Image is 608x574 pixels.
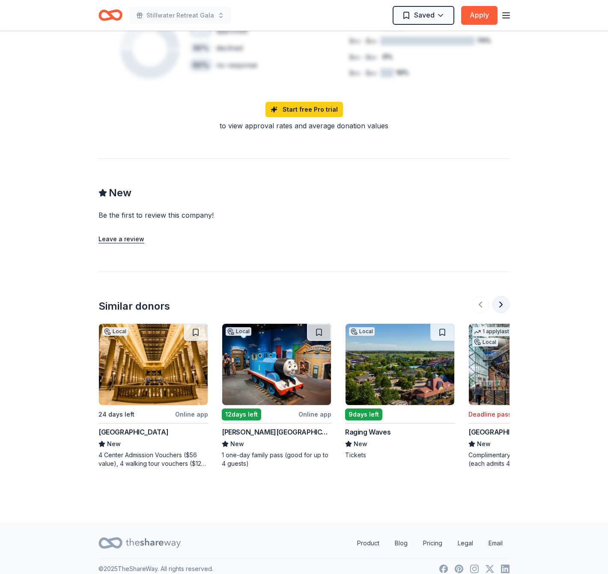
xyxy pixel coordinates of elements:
[98,210,318,220] div: Be the first to review this company!
[189,41,213,55] div: 30 %
[350,535,386,552] a: Product
[346,324,454,405] img: Image for Raging Waves
[349,37,377,44] tspan: $xx - $xx
[222,451,331,468] div: 1 one-day family pass (good for up to 4 guests)
[482,535,510,552] a: Email
[472,338,498,346] div: Local
[222,408,261,420] div: 12 days left
[349,69,377,77] tspan: $xx - $xx
[222,324,331,405] img: Image for Kohl Children's Museum
[102,327,128,336] div: Local
[345,451,455,459] div: Tickets
[265,102,343,117] a: Start free Pro trial
[349,53,377,61] tspan: $xx - $xx
[451,535,480,552] a: Legal
[461,6,498,25] button: Apply
[146,10,214,21] span: Stillwater Retreat Gala
[468,409,519,420] div: Deadline passed
[477,439,491,449] span: New
[393,6,454,25] button: Saved
[226,327,251,336] div: Local
[382,53,393,60] tspan: 0%
[354,439,367,449] span: New
[98,299,170,313] div: Similar donors
[98,234,144,244] button: Leave a review
[222,323,331,468] a: Image for Kohl Children's MuseumLocal12days leftOnline app[PERSON_NAME][GEOGRAPHIC_DATA]New1 one-...
[414,9,435,21] span: Saved
[345,323,455,459] a: Image for Raging WavesLocal9days leftRaging WavesNewTickets
[416,535,449,552] a: Pricing
[98,323,208,468] a: Image for Chicago Architecture CenterLocal24 days leftOnline app[GEOGRAPHIC_DATA]New4 Center Admi...
[298,409,331,420] div: Online app
[222,427,331,437] div: [PERSON_NAME][GEOGRAPHIC_DATA]
[109,186,131,200] span: New
[350,535,510,552] nav: quick links
[175,409,208,420] div: Online app
[98,564,213,574] p: © 2025 TheShareWay. All rights reserved.
[396,69,409,76] tspan: 10%
[472,327,526,336] div: 1 apply last week
[98,427,168,437] div: [GEOGRAPHIC_DATA]
[107,439,121,449] span: New
[98,451,208,468] div: 4 Center Admission Vouchers ($56 value), 4 walking tour vouchers ($120 value, includes Center Adm...
[349,327,375,336] div: Local
[129,7,231,24] button: Stillwater Retreat Gala
[216,60,257,70] div: no response
[189,58,213,72] div: 50 %
[468,427,538,437] div: [GEOGRAPHIC_DATA]
[477,37,491,44] tspan: 70%
[345,427,390,437] div: Raging Waves
[388,535,414,552] a: Blog
[99,324,208,405] img: Image for Chicago Architecture Center
[216,26,247,36] div: approved
[216,43,243,53] div: declined
[98,121,510,131] div: to view approval rates and average donation values
[98,5,122,25] a: Home
[468,323,578,468] a: Image for Chicago Children's Museum1 applylast weekLocalDeadline passed[GEOGRAPHIC_DATA]NewCompli...
[469,324,578,405] img: Image for Chicago Children's Museum
[230,439,244,449] span: New
[345,408,382,420] div: 9 days left
[98,409,134,420] div: 24 days left
[468,451,578,468] div: Complimentary museum family passes (each admits 4)
[189,24,213,38] div: 20 %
